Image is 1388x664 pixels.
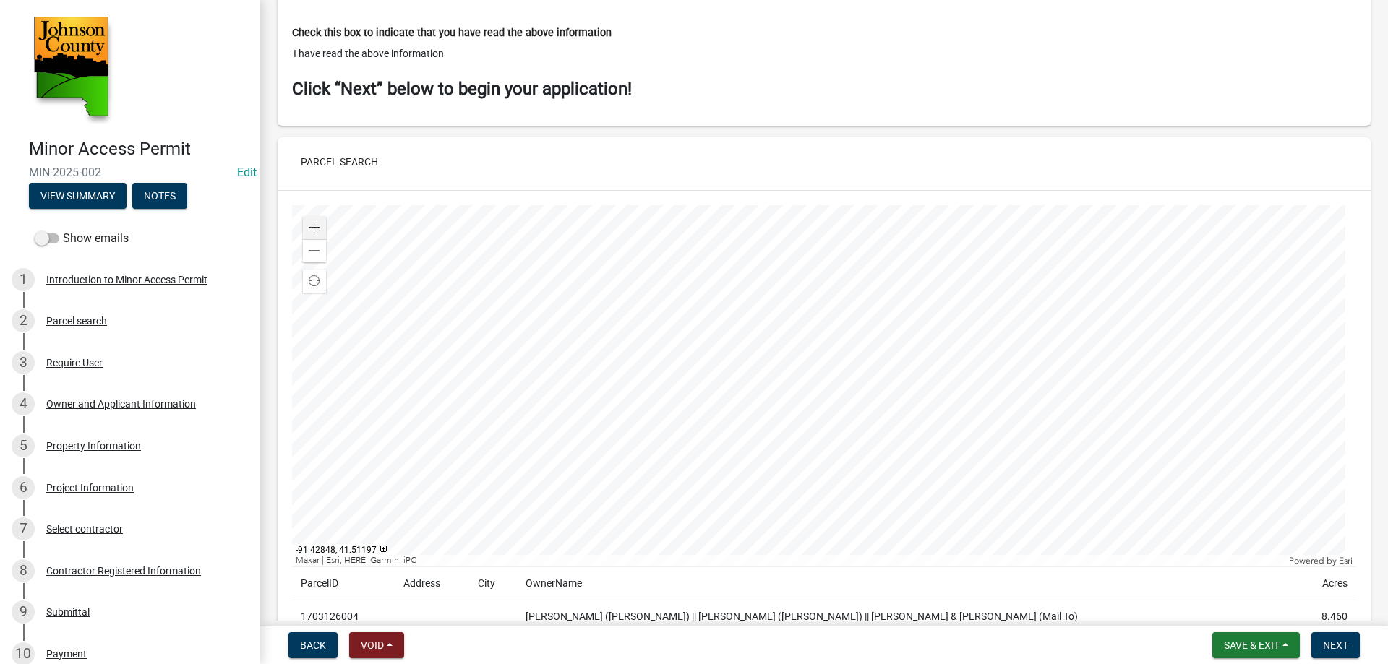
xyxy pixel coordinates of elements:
[1311,632,1360,658] button: Next
[292,79,632,99] strong: Click “Next” below to begin your application!
[12,309,35,332] div: 2
[12,268,35,291] div: 1
[1285,555,1356,566] div: Powered by
[46,566,201,576] div: Contractor Registered Information
[469,566,517,600] td: City
[46,441,141,451] div: Property Information
[46,607,90,617] div: Submittal
[12,434,35,457] div: 5
[12,517,35,540] div: 7
[292,566,395,600] td: ParcelID
[517,600,1297,633] td: [PERSON_NAME] ([PERSON_NAME]) || [PERSON_NAME] ([PERSON_NAME]) || [PERSON_NAME] & [PERSON_NAME] (...
[46,524,123,534] div: Select contractor
[349,632,404,658] button: Void
[292,28,612,38] label: Check this box to indicate that you have read the above information
[1297,600,1356,633] td: 8.460
[303,270,326,293] div: Find my location
[292,555,1285,566] div: Maxar | Esri, HERE, Garmin, iPC
[46,358,103,368] div: Require User
[1323,639,1348,651] span: Next
[361,639,384,651] span: Void
[12,392,35,415] div: 4
[12,351,35,374] div: 3
[288,632,338,658] button: Back
[29,165,231,179] span: MIN-2025-002
[303,216,326,239] div: Zoom in
[132,183,187,209] button: Notes
[46,649,87,659] div: Payment
[35,230,129,247] label: Show emails
[517,566,1297,600] td: OwnerName
[1212,632,1300,658] button: Save & Exit
[46,483,134,493] div: Project Information
[29,15,113,124] img: Johnson County, Iowa
[237,165,257,179] a: Edit
[46,316,107,326] div: Parcel search
[46,275,207,285] div: Introduction to Minor Access Permit
[395,566,469,600] td: Address
[29,183,127,209] button: View Summary
[300,639,326,651] span: Back
[12,600,35,624] div: 9
[1224,639,1280,651] span: Save & Exit
[29,191,127,202] wm-modal-confirm: Summary
[289,149,390,175] button: Parcel search
[12,559,35,582] div: 8
[237,165,257,179] wm-modal-confirm: Edit Application Number
[303,239,326,262] div: Zoom out
[46,399,196,409] div: Owner and Applicant Information
[1297,566,1356,600] td: Acres
[292,600,395,633] td: 1703126004
[1339,556,1353,566] a: Esri
[132,191,187,202] wm-modal-confirm: Notes
[29,139,249,160] h4: Minor Access Permit
[12,476,35,499] div: 6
